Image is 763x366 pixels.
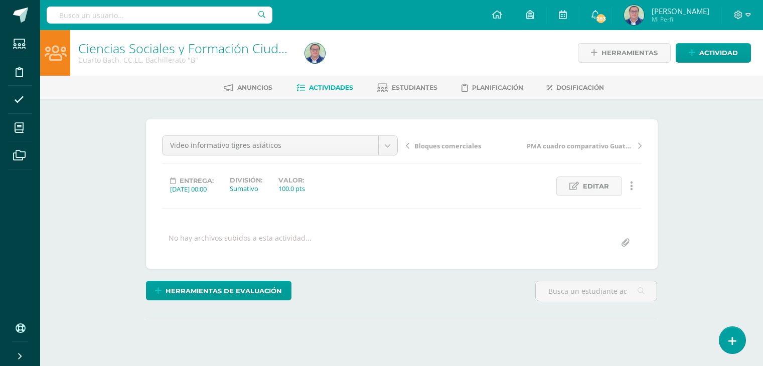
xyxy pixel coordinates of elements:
[414,141,481,150] span: Bloques comerciales
[170,185,214,194] div: [DATE] 00:00
[305,43,325,63] img: eac5640a810b8dcfe6ce893a14069202.png
[78,40,324,57] a: Ciencias Sociales y Formación Ciudadana 4
[296,80,353,96] a: Actividades
[462,80,523,96] a: Planificación
[78,41,293,55] h1: Ciencias Sociales y Formación Ciudadana 4
[146,281,291,300] a: Herramientas de evaluación
[78,55,293,65] div: Cuarto Bach. CC.LL. Bachillerato 'B'
[392,84,437,91] span: Estudiantes
[472,84,523,91] span: Planificación
[309,84,353,91] span: Actividades
[163,136,397,155] a: Video informativo tigres asiáticos
[166,282,282,300] span: Herramientas de evaluación
[527,141,633,150] span: PMA cuadro comparativo Guatemala - tigres asiáticos
[595,13,606,24] span: 283
[377,80,437,96] a: Estudiantes
[601,44,658,62] span: Herramientas
[47,7,272,24] input: Busca un usuario...
[237,84,272,91] span: Anuncios
[170,136,371,155] span: Video informativo tigres asiáticos
[230,184,262,193] div: Sumativo
[180,177,214,185] span: Entrega:
[578,43,671,63] a: Herramientas
[676,43,751,63] a: Actividad
[278,176,305,184] label: Valor:
[224,80,272,96] a: Anuncios
[624,5,644,25] img: eac5640a810b8dcfe6ce893a14069202.png
[278,184,305,193] div: 100.0 pts
[406,140,524,150] a: Bloques comerciales
[524,140,642,150] a: PMA cuadro comparativo Guatemala - tigres asiáticos
[547,80,604,96] a: Dosificación
[536,281,657,301] input: Busca un estudiante aquí...
[652,15,709,24] span: Mi Perfil
[556,84,604,91] span: Dosificación
[169,233,312,253] div: No hay archivos subidos a esta actividad...
[699,44,738,62] span: Actividad
[583,177,609,196] span: Editar
[230,176,262,184] label: División:
[652,6,709,16] span: [PERSON_NAME]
